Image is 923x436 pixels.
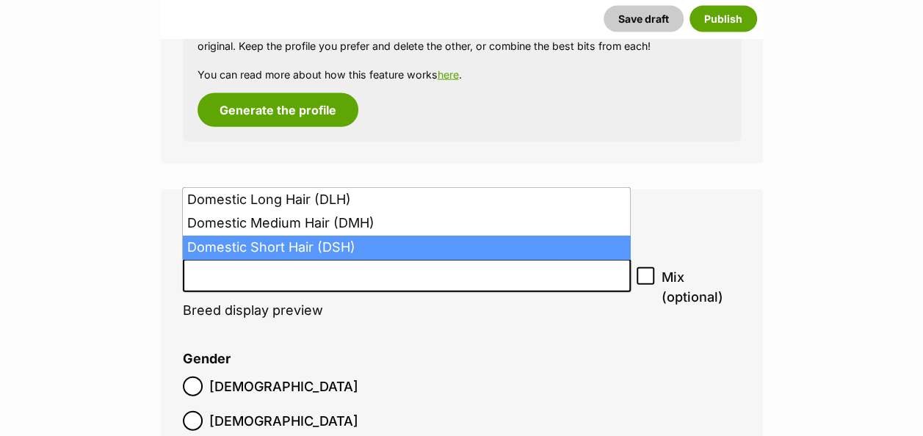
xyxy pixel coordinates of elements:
[183,352,231,367] label: Gender
[183,241,631,333] li: Breed display preview
[604,5,684,32] button: Save draft
[183,188,630,212] li: Domestic Long Hair (DLH)
[209,411,358,431] span: [DEMOGRAPHIC_DATA]
[183,211,630,236] li: Domestic Medium Hair (DMH)
[209,377,358,396] span: [DEMOGRAPHIC_DATA]
[183,236,630,260] li: Domestic Short Hair (DSH)
[438,68,459,81] a: here
[198,93,358,127] button: Generate the profile
[198,22,726,54] p: Profile not quite on the mark? Hit ‘Generate the profile’ again, and a new version will appear be...
[661,267,740,307] span: Mix (optional)
[198,67,726,82] p: You can read more about how this feature works .
[689,5,757,32] button: Publish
